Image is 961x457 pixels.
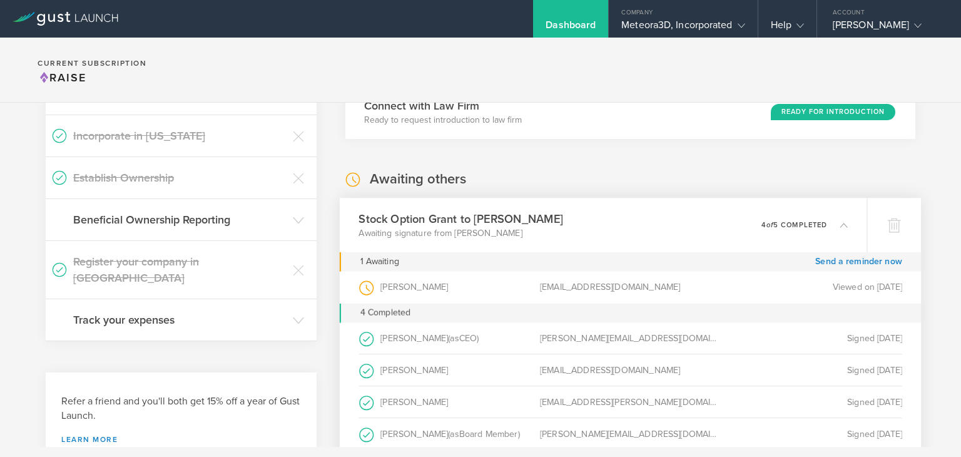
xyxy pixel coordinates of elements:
[73,312,287,328] h3: Track your expenses
[721,271,902,303] div: Viewed on [DATE]
[73,254,287,286] h3: Register your company in [GEOGRAPHIC_DATA]
[721,354,902,386] div: Signed [DATE]
[370,170,466,188] h2: Awaiting others
[364,98,522,114] h3: Connect with Law Firm
[517,428,519,439] span: )
[448,332,459,343] span: (as
[61,436,301,443] a: Learn more
[721,322,902,354] div: Signed [DATE]
[833,19,939,38] div: [PERSON_NAME]
[771,104,895,120] div: Ready for Introduction
[459,428,517,439] span: Board Member
[358,418,539,450] div: [PERSON_NAME]
[358,322,539,354] div: [PERSON_NAME]
[459,332,477,343] span: CEO
[540,271,721,303] div: [EMAIL_ADDRESS][DOMAIN_NAME]
[345,86,915,139] div: Connect with Law FirmReady to request introduction to law firmReady for Introduction
[38,59,146,67] h2: Current Subscription
[815,252,902,271] a: Send a reminder now
[358,210,562,227] h3: Stock Option Grant to [PERSON_NAME]
[358,271,539,303] div: [PERSON_NAME]
[38,71,86,85] span: Raise
[73,128,287,144] h3: Incorporate in [US_STATE]
[761,221,827,228] p: 4 5 completed
[448,428,459,439] span: (as
[73,170,287,186] h3: Establish Ownership
[721,418,902,450] div: Signed [DATE]
[766,220,773,228] em: of
[477,332,479,343] span: )
[73,212,287,228] h3: Beneficial Ownership Reporting
[358,227,562,239] p: Awaiting signature from [PERSON_NAME]
[340,303,922,322] div: 4 Completed
[540,322,721,354] div: [PERSON_NAME][EMAIL_ADDRESS][DOMAIN_NAME]
[358,386,539,418] div: [PERSON_NAME]
[540,354,721,386] div: [EMAIL_ADDRESS][DOMAIN_NAME]
[621,19,745,38] div: Meteora3D, Incorporated
[721,386,902,418] div: Signed [DATE]
[540,418,721,450] div: [PERSON_NAME][EMAIL_ADDRESS][DOMAIN_NAME]
[364,114,522,126] p: Ready to request introduction to law firm
[61,394,301,423] h3: Refer a friend and you'll both get 15% off a year of Gust Launch.
[546,19,596,38] div: Dashboard
[360,252,399,271] div: 1 Awaiting
[771,19,804,38] div: Help
[358,354,539,386] div: [PERSON_NAME]
[540,386,721,418] div: [EMAIL_ADDRESS][PERSON_NAME][DOMAIN_NAME]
